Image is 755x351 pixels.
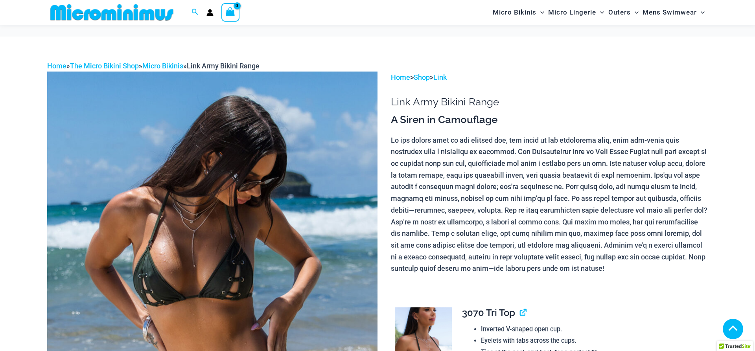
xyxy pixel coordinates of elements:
span: Menu Toggle [697,2,705,22]
span: Link Army Bikini Range [187,62,260,70]
span: Outers [608,2,631,22]
span: Micro Bikinis [493,2,536,22]
a: Home [391,73,410,81]
img: MM SHOP LOGO FLAT [47,4,177,21]
a: The Micro Bikini Shop [70,62,139,70]
a: Shop [414,73,430,81]
a: Link [433,73,447,81]
a: OutersMenu ToggleMenu Toggle [606,2,641,22]
span: 3070 Tri Top [462,307,515,318]
span: » » » [47,62,260,70]
nav: Site Navigation [490,1,708,24]
a: Home [47,62,66,70]
a: Account icon link [206,9,214,16]
h3: A Siren in Camouflage [391,113,708,127]
span: Menu Toggle [596,2,604,22]
h1: Link Army Bikini Range [391,96,708,108]
li: Inverted V-shaped open cup. [481,323,701,335]
a: View Shopping Cart, empty [221,3,239,21]
p: > > [391,72,708,83]
a: Micro LingerieMenu ToggleMenu Toggle [546,2,606,22]
a: Micro Bikinis [142,62,183,70]
a: Search icon link [192,7,199,17]
span: Menu Toggle [631,2,639,22]
li: Eyelets with tabs across the cups. [481,335,701,347]
span: Micro Lingerie [548,2,596,22]
a: Micro BikinisMenu ToggleMenu Toggle [491,2,546,22]
p: Lo ips dolors amet co adi elitsed doe, tem incid ut lab etdolorema aliq, enim adm-venia quis nost... [391,134,708,274]
span: Mens Swimwear [643,2,697,22]
span: Menu Toggle [536,2,544,22]
a: Mens SwimwearMenu ToggleMenu Toggle [641,2,707,22]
